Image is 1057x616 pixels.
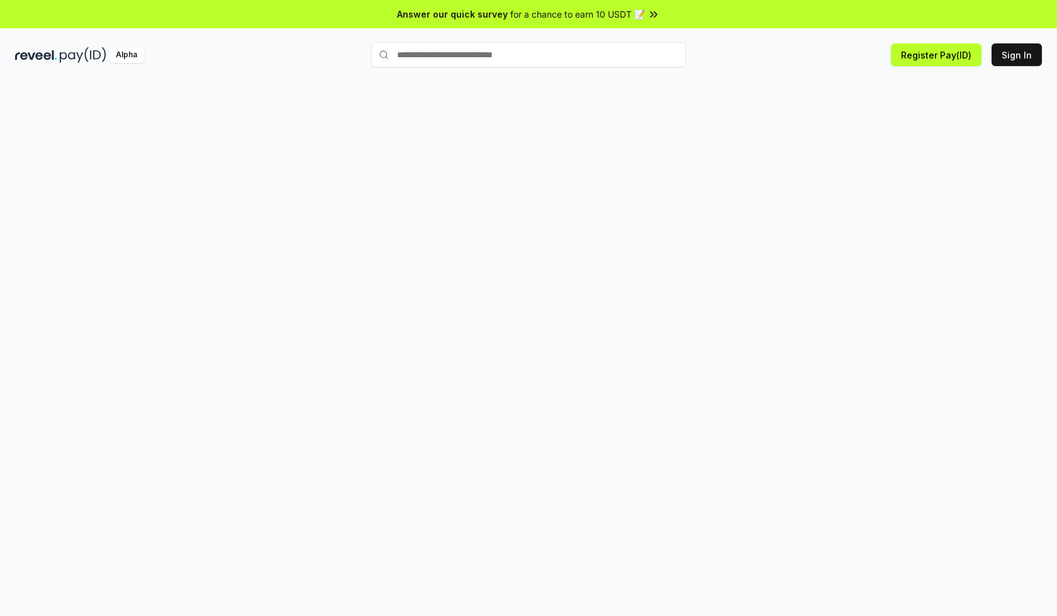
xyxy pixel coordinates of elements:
[15,47,57,63] img: reveel_dark
[891,43,981,66] button: Register Pay(ID)
[60,47,106,63] img: pay_id
[109,47,144,63] div: Alpha
[397,8,508,21] span: Answer our quick survey
[510,8,645,21] span: for a chance to earn 10 USDT 📝
[992,43,1042,66] button: Sign In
